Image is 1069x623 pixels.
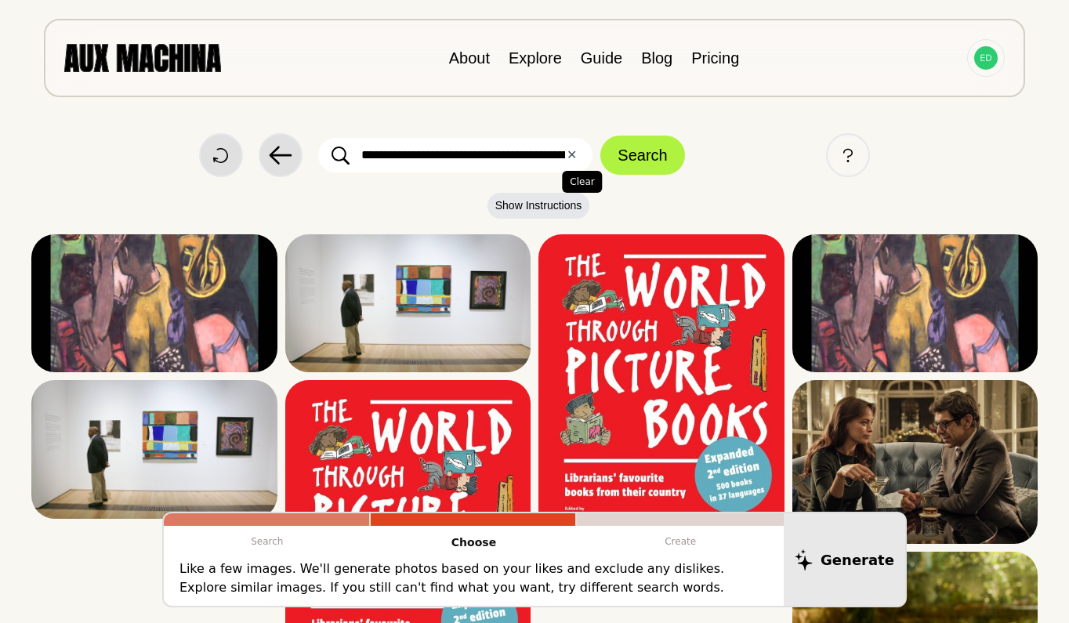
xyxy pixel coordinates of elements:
[259,133,303,177] button: Back
[449,49,490,67] a: About
[641,49,672,67] a: Blog
[64,44,221,71] img: AUX MACHINA
[509,49,562,67] a: Explore
[562,171,602,193] span: Clear
[487,193,590,219] button: Show Instructions
[31,380,277,518] img: Search result
[826,133,870,177] button: Help
[285,234,531,372] img: Search result
[600,136,684,175] button: Search
[792,380,1038,544] img: Search result
[581,49,622,67] a: Guide
[371,526,578,560] p: Choose
[179,560,768,597] p: Like a few images. We'll generate photos based on your likes and exclude any dislikes. Explore si...
[164,526,371,557] p: Search
[31,234,277,372] img: Search result
[784,513,905,606] button: Generate
[691,49,739,67] a: Pricing
[538,234,785,581] img: Search result
[577,526,784,557] p: Create
[567,146,577,165] button: ✕Clear
[792,234,1038,372] img: Search result
[974,46,998,70] img: Avatar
